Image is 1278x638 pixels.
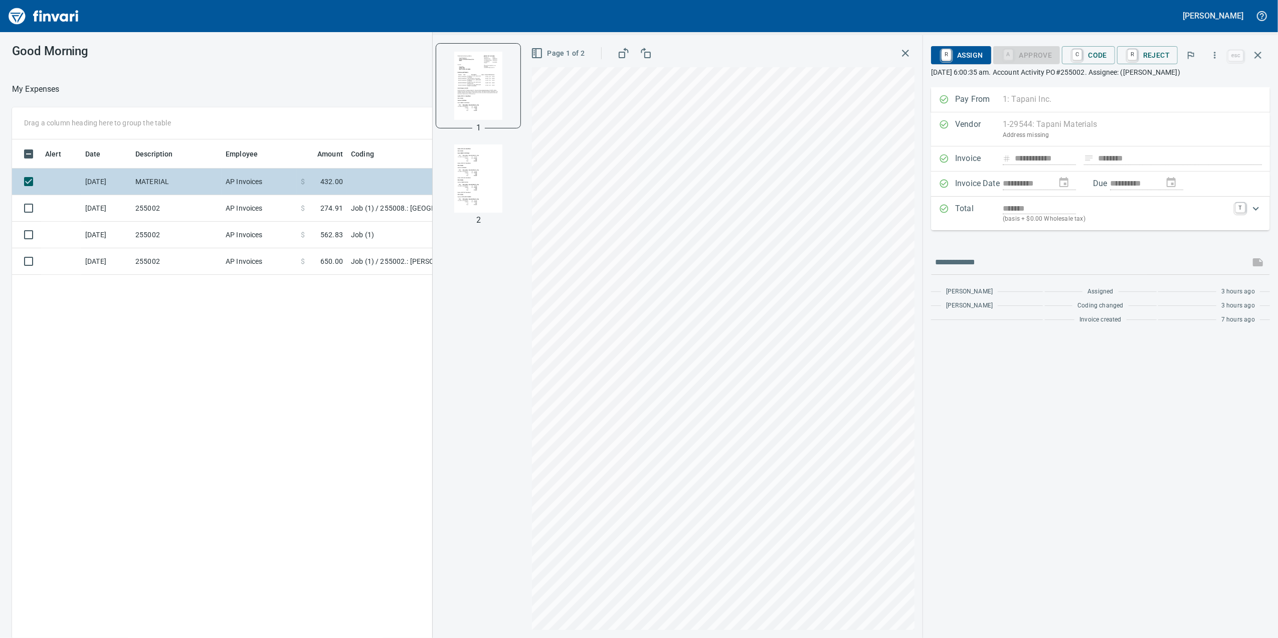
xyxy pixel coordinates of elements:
[131,169,222,195] td: MATERIAL
[320,177,343,187] span: 432.00
[351,148,387,160] span: Coding
[1087,287,1113,297] span: Assigned
[1221,301,1255,311] span: 3 hours ago
[476,122,481,134] p: 1
[301,230,305,240] span: $
[320,203,343,213] span: 274.91
[1221,287,1255,297] span: 3 hours ago
[533,47,585,60] span: Page 1 of 2
[444,144,512,213] img: Page 2
[222,169,297,195] td: AP Invoices
[1235,203,1245,213] a: T
[946,301,993,311] span: [PERSON_NAME]
[12,44,330,58] h3: Good Morning
[955,203,1003,224] p: Total
[45,148,74,160] span: Alert
[304,148,343,160] span: Amount
[347,248,598,275] td: Job (1) / 255002.: [PERSON_NAME][GEOGRAPHIC_DATA] Phase 2 & 3
[81,222,131,248] td: [DATE]
[320,230,343,240] span: 562.83
[1221,315,1255,325] span: 7 hours ago
[301,203,305,213] span: $
[85,148,101,160] span: Date
[1226,43,1270,67] span: Close invoice
[12,83,60,95] p: My Expenses
[81,169,131,195] td: [DATE]
[444,52,512,120] img: Page 1
[347,195,598,222] td: Job (1) / 255008.: [GEOGRAPHIC_DATA]
[347,222,598,248] td: Job (1)
[931,67,1270,77] p: [DATE] 6:00:35 am. Account Activity PO#255002. Assignee: ([PERSON_NAME])
[1128,49,1137,60] a: R
[1183,11,1243,21] h5: [PERSON_NAME]
[942,49,951,60] a: R
[135,148,173,160] span: Description
[301,256,305,266] span: $
[946,287,993,297] span: [PERSON_NAME]
[1003,214,1229,224] p: (basis + $0.00 Wholesale tax)
[24,118,171,128] p: Drag a column heading here to group the table
[6,4,81,28] img: Finvari
[1077,301,1123,311] span: Coding changed
[226,148,271,160] span: Employee
[45,148,61,160] span: Alert
[12,83,60,95] nav: breadcrumb
[131,222,222,248] td: 255002
[1072,49,1082,60] a: C
[135,148,186,160] span: Description
[1180,44,1202,66] button: Flag
[1062,46,1115,64] button: CCode
[1228,50,1243,61] a: esc
[1181,8,1246,24] button: [PERSON_NAME]
[351,148,374,160] span: Coding
[85,148,114,160] span: Date
[931,46,991,64] button: RAssign
[1125,47,1170,64] span: Reject
[1246,250,1270,274] span: This records your message into the invoice and notifies anyone mentioned
[317,148,343,160] span: Amount
[1079,315,1122,325] span: Invoice created
[1117,46,1178,64] button: RReject
[993,50,1060,59] div: Coding Required
[222,195,297,222] td: AP Invoices
[476,214,481,226] p: 2
[931,197,1270,230] div: Expand
[529,44,589,63] button: Page 1 of 2
[131,248,222,275] td: 255002
[222,248,297,275] td: AP Invoices
[226,148,258,160] span: Employee
[939,47,983,64] span: Assign
[1070,47,1107,64] span: Code
[222,222,297,248] td: AP Invoices
[301,177,305,187] span: $
[81,248,131,275] td: [DATE]
[131,195,222,222] td: 255002
[1204,44,1226,66] button: More
[81,195,131,222] td: [DATE]
[320,256,343,266] span: 650.00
